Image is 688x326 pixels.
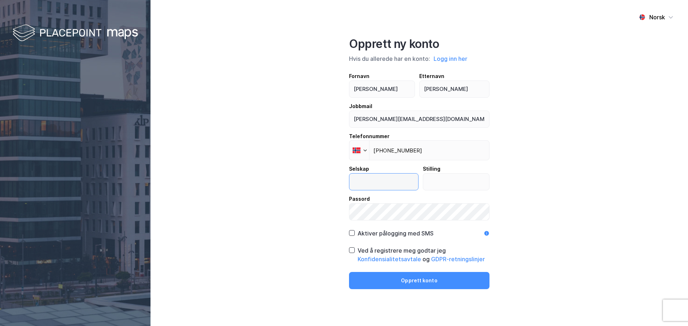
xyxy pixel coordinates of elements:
div: Jobbmail [349,102,489,111]
div: Aktiver pålogging med SMS [358,229,434,238]
div: Opprett ny konto [349,37,489,51]
div: Selskap [349,165,419,173]
iframe: Chat Widget [652,292,688,326]
img: logo-white.f07954bde2210d2a523dddb988cd2aa7.svg [13,23,138,44]
input: Telefonnummer [349,140,489,160]
div: Norsk [649,13,665,21]
div: Hvis du allerede har en konto: [349,54,489,63]
div: Ved å registrere meg godtar jeg og [358,246,489,263]
div: Stilling [423,165,490,173]
div: Norway: + 47 [349,141,369,160]
button: Opprett konto [349,272,489,289]
div: Passord [349,195,489,203]
div: Telefonnummer [349,132,489,141]
div: Kontrollprogram for chat [652,292,688,326]
div: Fornavn [349,72,415,81]
button: Logg inn her [431,54,469,63]
div: Etternavn [419,72,490,81]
